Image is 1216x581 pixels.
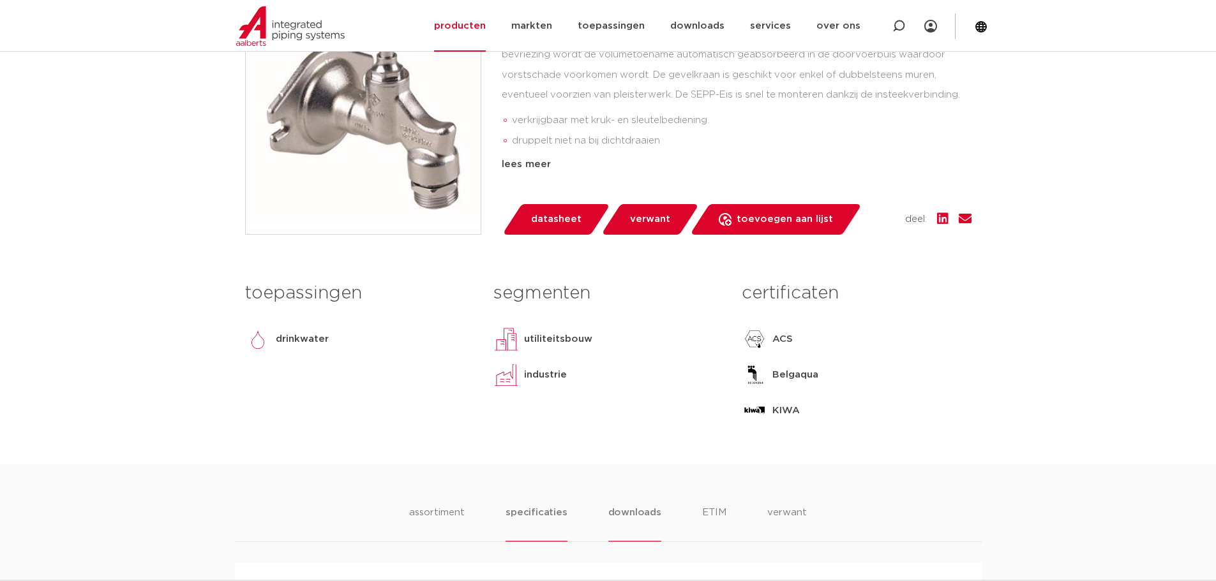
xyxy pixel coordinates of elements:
p: utiliteitsbouw [524,332,592,347]
img: Belgaqua [742,362,767,388]
div: lees meer [502,157,972,172]
img: ACS [742,327,767,352]
li: verwant [767,505,807,541]
img: industrie [493,362,519,388]
p: drinkwater [276,332,329,347]
a: verwant [601,204,699,235]
span: datasheet [531,209,582,230]
li: verkrijgbaar met kruk- en sleutelbediening. [512,110,972,131]
h3: segmenten [493,281,723,306]
img: KIWA [742,398,767,423]
h3: toepassingen [245,281,474,306]
span: verwant [630,209,670,230]
li: druppelt niet na bij dichtdraaien [512,131,972,151]
li: ETIM [702,505,726,541]
p: industrie [524,367,567,383]
li: eenvoudige en snelle montage dankzij insteekverbinding [512,151,972,172]
p: ACS [772,332,793,347]
div: De 8041 SEPP-Eis is een vorstbestendige gevelkraan die niet nadruppelt bij het dichtdraaien. Bij ... [502,24,972,152]
span: deel: [905,212,927,227]
li: downloads [608,505,661,541]
a: datasheet [502,204,610,235]
h3: certificaten [742,281,971,306]
span: toevoegen aan lijst [737,209,833,230]
img: utiliteitsbouw [493,327,519,352]
li: specificaties [506,505,567,541]
img: drinkwater [245,327,271,352]
p: KIWA [772,403,800,418]
li: assortiment [409,505,465,541]
p: Belgaqua [772,367,818,383]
